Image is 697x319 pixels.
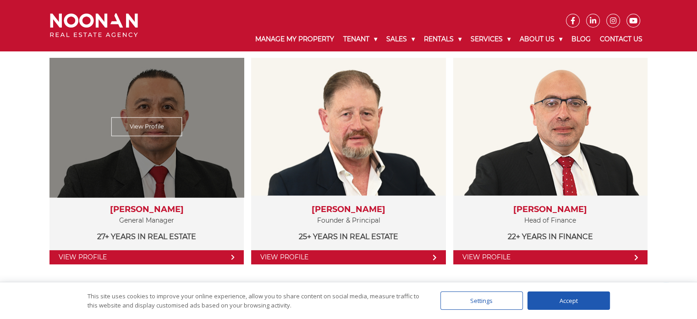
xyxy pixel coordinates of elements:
[527,291,610,310] div: Accept
[453,250,648,264] a: View Profile
[462,205,638,215] h3: [PERSON_NAME]
[466,28,515,51] a: Services
[59,215,235,226] p: General Manager
[515,28,567,51] a: About Us
[59,231,235,242] p: 27+ years in Real Estate
[59,205,235,215] h3: [PERSON_NAME]
[260,205,436,215] h3: [PERSON_NAME]
[49,250,244,264] a: View Profile
[50,13,138,38] img: Noonan Real Estate Agency
[251,250,445,264] a: View Profile
[419,28,466,51] a: Rentals
[382,28,419,51] a: Sales
[260,215,436,226] p: Founder & Principal
[251,28,339,51] a: Manage My Property
[440,291,523,310] div: Settings
[567,28,595,51] a: Blog
[462,215,638,226] p: Head of Finance
[111,118,182,136] a: View Profile
[88,291,422,310] div: This site uses cookies to improve your online experience, allow you to share content on social me...
[339,28,382,51] a: Tenant
[595,28,647,51] a: Contact Us
[462,231,638,242] p: 22+ years in Finance
[260,231,436,242] p: 25+ years in Real Estate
